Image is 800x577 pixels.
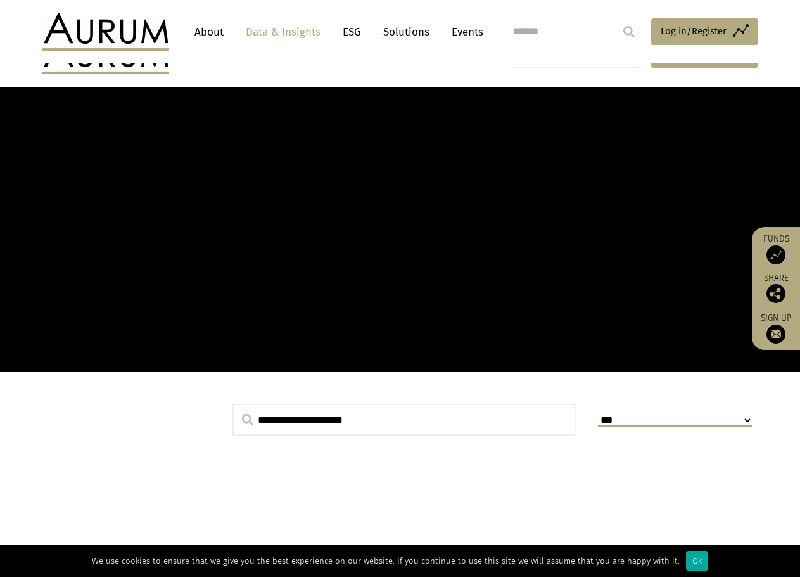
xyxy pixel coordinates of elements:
[758,274,794,303] div: Share
[766,325,785,344] img: Sign up to our newsletter
[766,284,785,303] img: Share this post
[445,20,483,44] a: Events
[188,20,230,44] a: About
[239,20,327,44] a: Data & Insights
[758,313,794,344] a: Sign up
[686,551,708,571] div: Ok
[661,23,727,39] span: Log in/Register
[242,414,253,425] img: search.svg
[336,20,367,44] a: ESG
[377,20,436,44] a: Solutions
[651,18,758,45] a: Log in/Register
[42,13,169,51] img: Aurum
[766,245,785,264] img: Access Funds
[758,233,794,264] a: Funds
[616,19,642,44] input: Submit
